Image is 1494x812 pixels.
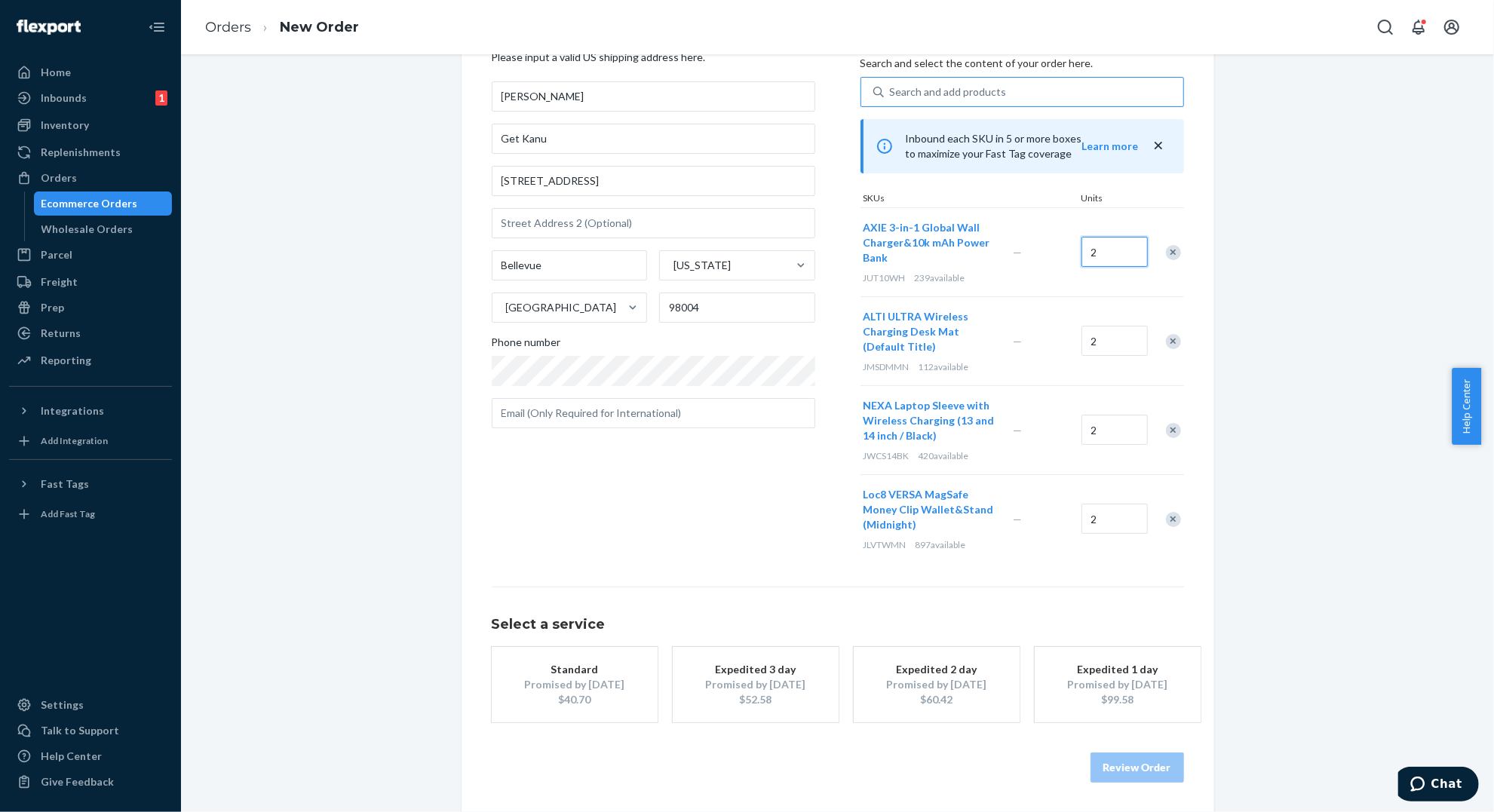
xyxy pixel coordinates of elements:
div: Freight [41,274,78,290]
a: Add Fast Tag [9,502,172,526]
div: Help Center [41,749,102,764]
p: Please input a valid US shipping address here. [492,50,815,65]
h1: Select a service [492,617,1184,633]
a: Wholesale Orders [34,217,173,241]
button: NEXA Laptop Sleeve with Wireless Charging (13 and 14 inch / Black) [864,398,995,443]
div: Give Feedback [41,774,114,789]
div: $99.58 [1057,692,1178,707]
div: Inbound each SKU in 5 or more boxes to maximize your Fast Tag coverage [861,119,1184,173]
a: Orders [205,19,251,35]
input: Street Address [492,166,815,196]
button: Integrations [9,399,172,423]
span: — [1014,513,1023,526]
input: Street Address 2 (Optional) [492,208,815,238]
div: Prep [41,300,64,315]
a: Freight [9,270,172,294]
span: — [1014,246,1023,259]
div: Promised by [DATE] [1057,677,1178,692]
div: Expedited 1 day [1057,662,1178,677]
div: Search and add products [890,84,1007,100]
div: Remove Item [1166,245,1181,260]
button: Loc8 VERSA MagSafe Money Clip Wallet&Stand (Midnight) [864,487,995,532]
a: Help Center [9,744,172,768]
div: Home [41,65,71,80]
input: [US_STATE] [672,258,673,273]
p: Search and select the content of your order here. [861,56,1184,71]
button: Open Search Box [1370,12,1400,42]
div: Inventory [41,118,89,133]
span: AXIE 3-in-1 Global Wall Charger&10k mAh Power Bank [864,221,990,264]
div: Promised by [DATE] [695,677,816,692]
a: Orders [9,166,172,190]
button: Open notifications [1404,12,1434,42]
a: Settings [9,693,172,717]
input: City [492,250,648,280]
span: NEXA Laptop Sleeve with Wireless Charging (13 and 14 inch / Black) [864,399,995,442]
a: Prep [9,296,172,320]
a: Inventory [9,113,172,137]
div: Remove Item [1166,334,1181,349]
iframe: Opens a widget where you can chat to one of our agents [1398,767,1479,804]
span: Phone number [492,335,561,356]
span: ALTI ULTRA Wireless Charging Desk Mat (Default Title) [864,310,969,353]
input: ZIP Code [659,293,815,323]
div: Promised by [DATE] [514,677,635,692]
div: 1 [155,90,167,106]
div: SKUs [861,192,1078,207]
button: Help Center [1452,368,1481,445]
div: Inbounds [41,90,87,106]
a: Home [9,60,172,84]
input: Quantity [1081,237,1148,267]
span: JMSDMMN [864,361,910,372]
div: Expedited 3 day [695,662,816,677]
span: JUT10WH [864,272,906,283]
button: Expedited 1 dayPromised by [DATE]$99.58 [1035,647,1201,722]
span: — [1014,335,1023,348]
span: — [1014,424,1023,437]
span: JWCS14BK [864,450,910,461]
div: $52.58 [695,692,816,707]
button: Expedited 2 dayPromised by [DATE]$60.42 [854,647,1020,722]
div: Orders [41,170,77,185]
span: Loc8 VERSA MagSafe Money Clip Wallet&Stand (Midnight) [864,488,994,531]
input: Quantity [1081,415,1148,445]
button: AXIE 3-in-1 Global Wall Charger&10k mAh Power Bank [864,220,995,265]
a: Inbounds1 [9,86,172,110]
span: 897 available [916,539,966,550]
input: First & Last Name [492,81,815,112]
button: Learn more [1082,139,1139,154]
button: Fast Tags [9,472,172,496]
a: Replenishments [9,140,172,164]
div: $60.42 [876,692,997,707]
div: Returns [41,326,81,341]
button: Close Navigation [142,12,172,42]
div: Ecommerce Orders [41,196,138,211]
button: StandardPromised by [DATE]$40.70 [492,647,658,722]
input: Quantity [1081,326,1148,356]
div: Add Integration [41,434,108,447]
a: Returns [9,321,172,345]
input: Quantity [1081,504,1148,534]
span: 239 available [915,272,965,283]
button: Open account menu [1437,12,1467,42]
div: Settings [41,697,84,712]
button: ALTI ULTRA Wireless Charging Desk Mat (Default Title) [864,309,995,354]
input: Company Name [492,124,815,154]
div: Replenishments [41,145,121,160]
img: Flexport logo [17,20,81,35]
input: Email (Only Required for International) [492,398,815,428]
button: Talk to Support [9,719,172,743]
button: Review Order [1091,752,1184,783]
div: Remove Item [1166,512,1181,527]
span: 112 available [919,361,969,372]
button: Give Feedback [9,770,172,794]
a: Ecommerce Orders [34,192,173,216]
a: New Order [280,19,359,35]
button: Expedited 3 dayPromised by [DATE]$52.58 [673,647,839,722]
div: Fast Tags [41,476,89,492]
div: [US_STATE] [673,258,731,273]
div: Units [1078,192,1146,207]
a: Parcel [9,243,172,267]
a: Add Integration [9,429,172,453]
